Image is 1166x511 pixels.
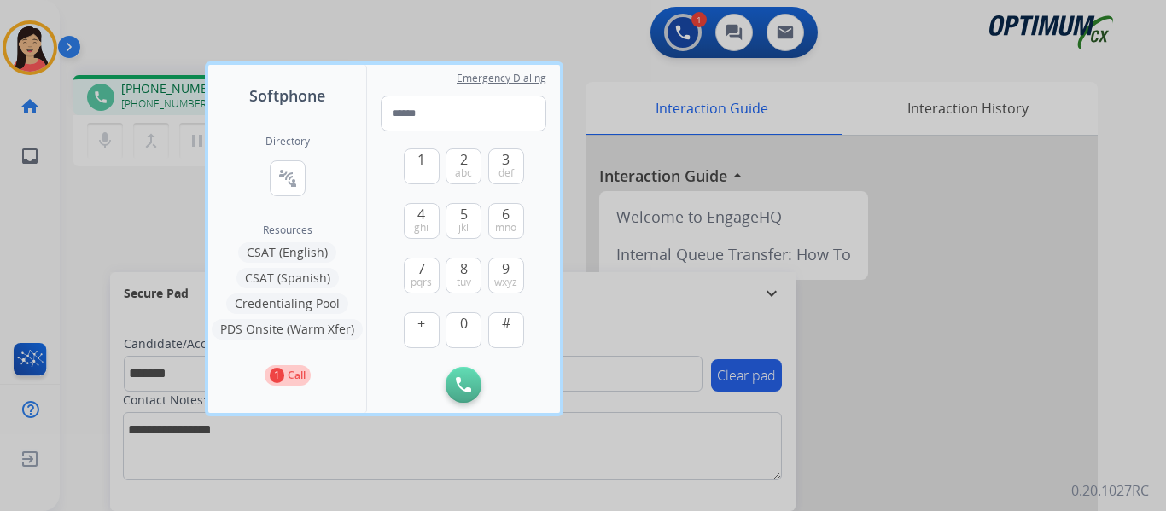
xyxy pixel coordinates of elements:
[446,258,481,293] button: 8tuv
[446,312,481,348] button: 0
[460,258,468,279] span: 8
[455,166,472,180] span: abc
[236,268,339,288] button: CSAT (Spanish)
[404,312,440,348] button: +
[411,276,432,289] span: pqrs
[460,313,468,334] span: 0
[494,276,517,289] span: wxyz
[249,84,325,107] span: Softphone
[417,258,425,279] span: 7
[277,168,298,189] mat-icon: connect_without_contact
[456,377,471,392] img: call-button
[265,365,311,386] button: 1Call
[417,204,425,224] span: 4
[457,72,546,85] span: Emergency Dialing
[288,368,306,383] p: Call
[263,224,312,237] span: Resources
[488,312,524,348] button: #
[238,242,336,263] button: CSAT (English)
[404,258,440,293] button: 7pqrs
[502,204,510,224] span: 6
[457,276,471,289] span: tuv
[265,135,310,148] h2: Directory
[1071,480,1149,501] p: 0.20.1027RC
[414,221,429,235] span: ghi
[404,203,440,239] button: 4ghi
[488,203,524,239] button: 6mno
[488,258,524,293] button: 9wxyz
[404,148,440,184] button: 1
[502,258,510,279] span: 9
[502,313,510,334] span: #
[460,149,468,170] span: 2
[417,149,425,170] span: 1
[270,368,284,383] p: 1
[502,149,510,170] span: 3
[446,148,481,184] button: 2abc
[417,313,425,334] span: +
[446,203,481,239] button: 5jkl
[495,221,516,235] span: mno
[460,204,468,224] span: 5
[498,166,514,180] span: def
[226,293,348,314] button: Credentialing Pool
[458,221,469,235] span: jkl
[212,319,363,340] button: PDS Onsite (Warm Xfer)
[488,148,524,184] button: 3def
